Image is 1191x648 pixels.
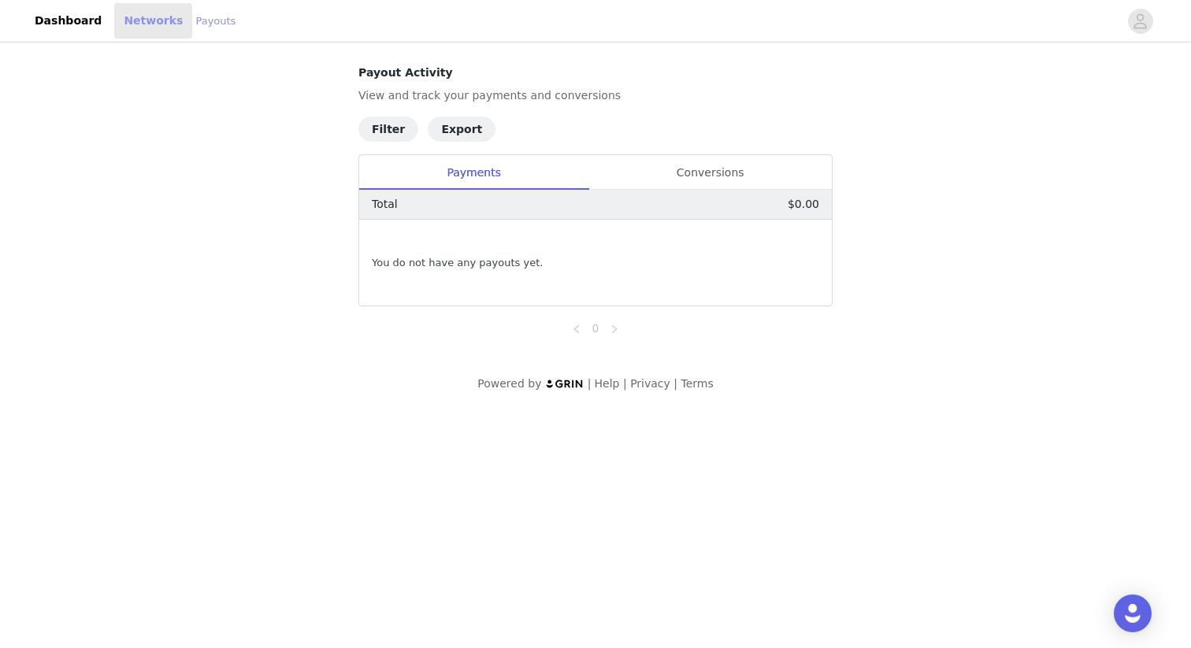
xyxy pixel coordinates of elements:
p: Total [372,196,398,213]
li: 0 [586,319,605,338]
div: Open Intercom Messenger [1114,594,1152,632]
a: Payouts [195,13,236,29]
i: icon: left [572,324,581,334]
span: Powered by [477,377,541,390]
a: Networks [114,3,192,39]
span: | [623,377,627,390]
p: View and track your payments and conversions [358,87,833,104]
a: Terms [681,377,713,390]
span: | [673,377,677,390]
button: Export [428,117,495,142]
a: 0 [587,320,604,337]
span: | [588,377,592,390]
a: Help [595,377,620,390]
p: $0.00 [788,196,819,213]
li: Previous Page [567,319,586,338]
h4: Payout Activity [358,65,833,81]
img: logo [545,379,584,389]
span: You do not have any payouts yet. [372,255,543,271]
a: Privacy [630,377,670,390]
li: Next Page [605,319,624,338]
i: icon: right [610,324,619,334]
div: Conversions [588,155,832,191]
div: Payments [359,155,588,191]
button: Filter [358,117,418,142]
div: avatar [1133,9,1148,34]
a: Dashboard [25,3,111,39]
